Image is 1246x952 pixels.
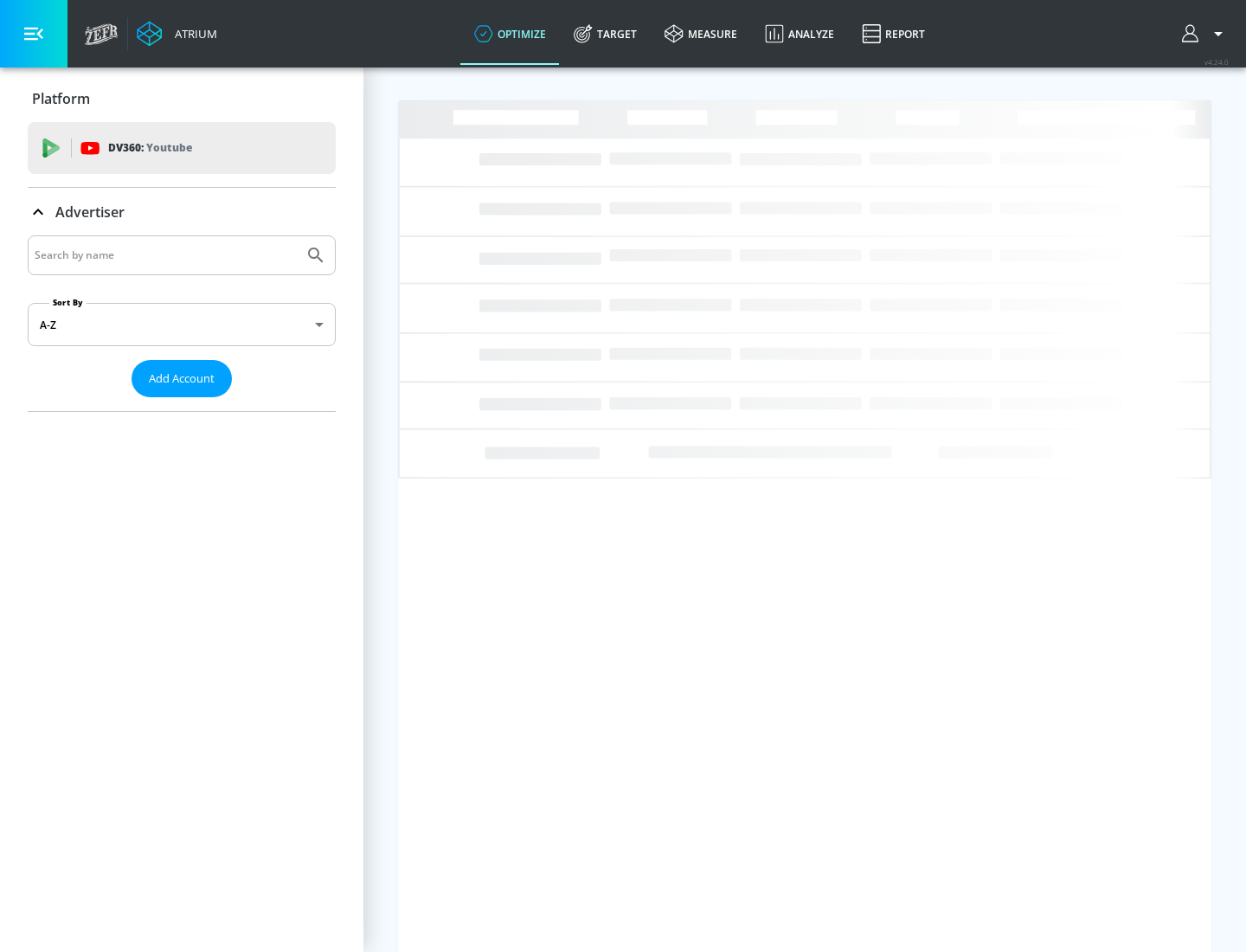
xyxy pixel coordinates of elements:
a: Atrium [137,21,217,47]
p: Advertiser [55,203,125,222]
p: Platform [32,89,90,108]
div: Atrium [168,26,217,42]
span: Add Account [149,369,215,389]
input: Search by name [35,244,297,267]
p: Youtube [146,138,192,157]
a: optimize [460,3,560,65]
div: Advertiser [28,235,336,411]
span: v 4.24.0 [1204,57,1229,67]
nav: list of Advertiser [28,397,336,411]
div: DV360: Youtube [28,122,336,174]
a: Analyze [751,3,848,65]
div: Advertiser [28,188,336,236]
div: A-Z [28,303,336,346]
a: Report [848,3,939,65]
button: Add Account [132,360,232,397]
label: Sort By [49,297,87,308]
div: Platform [28,74,336,123]
p: DV360: [108,138,192,158]
a: measure [651,3,751,65]
a: Target [560,3,651,65]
